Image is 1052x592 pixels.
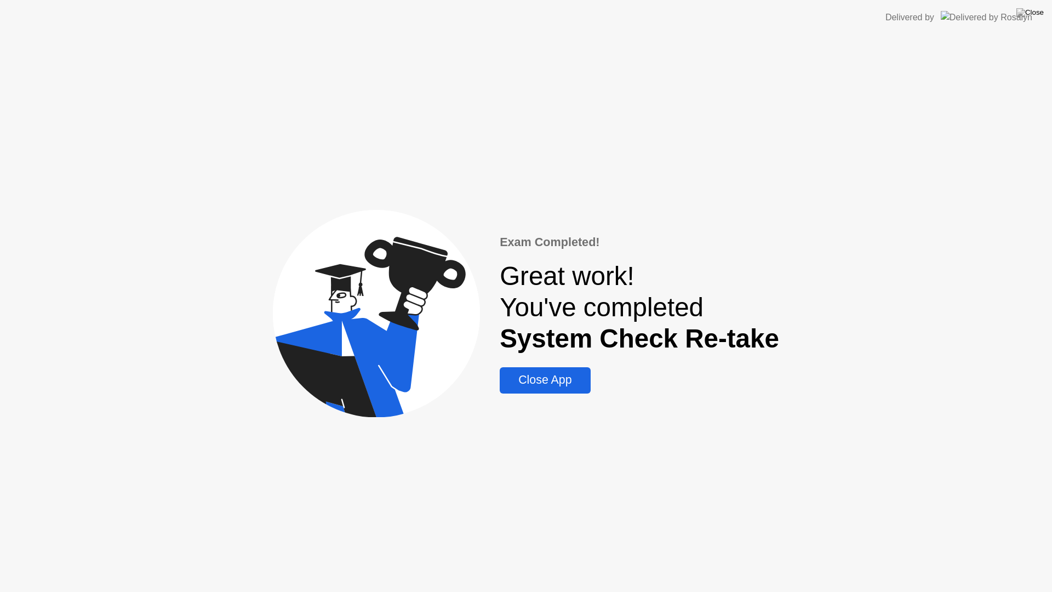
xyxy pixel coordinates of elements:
div: Great work! You've completed [500,260,779,354]
div: Delivered by [885,11,934,24]
div: Exam Completed! [500,234,779,251]
img: Close [1016,8,1044,17]
b: System Check Re-take [500,324,779,353]
button: Close App [500,367,590,394]
img: Delivered by Rosalyn [941,11,1032,24]
div: Close App [503,373,587,387]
